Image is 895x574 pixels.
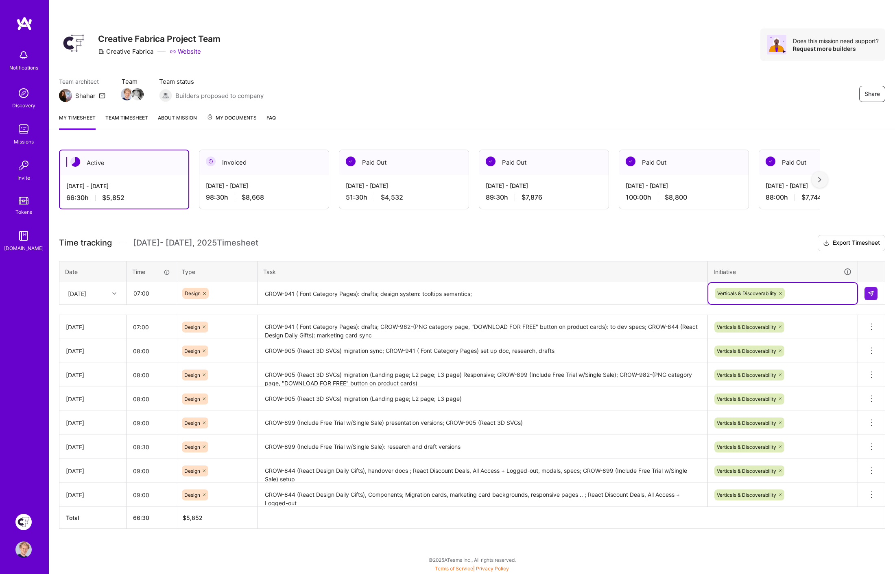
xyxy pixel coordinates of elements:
a: Website [170,47,201,56]
textarea: GROW-844 (React Design Daily Gifts), handover docs ; React Discount Deals, All Access + Logged-ou... [258,460,707,482]
img: Paid Out [346,157,356,166]
img: Submit [868,290,874,297]
span: My Documents [207,113,257,122]
input: HH:MM [127,340,176,362]
div: Paid Out [619,150,749,175]
a: About Mission [158,113,197,130]
img: Paid Out [626,157,635,166]
img: logo [16,16,33,31]
a: Privacy Policy [476,565,509,572]
span: Team status [159,77,264,86]
div: 51:30 h [346,193,462,202]
div: Invite [17,174,30,182]
textarea: GROW-899 (Include Free Trial w/Single Sale): research and draft versions [258,436,707,458]
div: null [864,287,878,300]
div: Paid Out [479,150,609,175]
img: Team Member Avatar [121,88,133,100]
span: Design [184,420,200,426]
img: bell [15,47,32,63]
a: Team Member Avatar [122,87,132,101]
i: icon Chevron [112,291,116,296]
span: Builders proposed to company [175,91,264,100]
span: Verticals & Discoverability [717,420,776,426]
div: [DATE] - [DATE] [346,181,462,190]
img: teamwork [15,121,32,137]
a: Terms of Service [435,565,473,572]
span: | [435,565,509,572]
th: 66:30 [127,507,176,529]
span: $8,800 [665,193,687,202]
a: My timesheet [59,113,96,130]
a: User Avatar [13,541,34,558]
div: Active [60,150,188,175]
span: $7,876 [522,193,542,202]
img: Invite [15,157,32,174]
th: Task [258,261,708,282]
a: My Documents [207,113,257,130]
textarea: GROW-905 (React 3D SVGs) migration (Landing page; L2 page; L3 page) [258,388,707,410]
textarea: GROW-941 ( Font Category Pages): drafts; design system: tooltips semantics; [258,283,707,304]
span: Verticals & Discoverability [717,348,776,354]
div: [DOMAIN_NAME] [4,244,44,252]
span: Time tracking [59,238,112,248]
div: Creative Fabrica [98,47,153,56]
div: Notifications [9,63,38,72]
div: 89:30 h [486,193,602,202]
textarea: GROW-905 (React 3D SVGs) migration sync; GROW-941 ( Font Category Pages) set up doc, research, dr... [258,340,707,362]
img: Company Logo [59,28,88,58]
a: Team Member Avatar [132,87,143,101]
span: Design [184,348,200,354]
input: HH:MM [127,484,176,506]
span: Design [184,372,200,378]
img: tokens [19,197,28,204]
img: guide book [15,228,32,244]
textarea: GROW-941 ( Font Category Pages): drafts; GROW-982-(PNG category page, "DOWNLOAD FOR FREE" button ... [258,316,707,339]
span: Team [122,77,143,86]
div: Request more builders [793,45,879,52]
i: icon Mail [99,92,105,99]
div: 100:00 h [626,193,742,202]
span: Verticals & Discoverability [717,396,776,402]
input: HH:MM [127,436,176,458]
input: HH:MM [127,412,176,434]
input: HH:MM [127,364,176,386]
img: discovery [15,85,32,101]
input: HH:MM [127,460,176,482]
textarea: GROW-899 (Include Free Trial w/Single Sale) presentation versions; GROW-905 (React 3D SVGs) [258,412,707,434]
div: [DATE] [66,467,120,475]
span: Design [184,324,200,330]
span: Design [184,492,200,498]
a: Creative Fabrica Project Team [13,514,34,530]
div: [DATE] [66,347,120,355]
span: Verticals & Discoverability [717,372,776,378]
i: icon Download [823,239,830,248]
div: © 2025 ATeams Inc., All rights reserved. [49,550,895,570]
div: Tokens [15,208,32,216]
div: Invoiced [199,150,329,175]
span: Verticals & Discoverability [717,492,776,498]
span: $4,532 [381,193,403,202]
button: Export Timesheet [818,235,885,251]
div: [DATE] - [DATE] [766,181,882,190]
span: $8,668 [242,193,264,202]
a: Team timesheet [105,113,148,130]
span: $7,744 [801,193,822,202]
div: Initiative [714,267,852,276]
img: Creative Fabrica Project Team [15,514,32,530]
div: [DATE] [66,443,120,451]
div: 66:30 h [66,194,182,202]
input: HH:MM [127,388,176,410]
textarea: GROW-905 (React 3D SVGs) migration (Landing page; L2 page; L3 page) Responsive; GROW-899 (Include... [258,364,707,386]
h3: Creative Fabrica Project Team [98,34,220,44]
div: [DATE] [66,419,120,427]
img: Team Member Avatar [131,88,144,100]
span: Design [184,468,200,474]
div: [DATE] [68,289,86,298]
div: [DATE] - [DATE] [66,182,182,190]
th: Type [176,261,258,282]
span: Verticals & Discoverability [717,468,776,474]
img: Avatar [767,35,786,54]
span: Verticals & Discoverability [717,444,776,450]
span: $ 5,852 [183,514,203,521]
img: Paid Out [486,157,496,166]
